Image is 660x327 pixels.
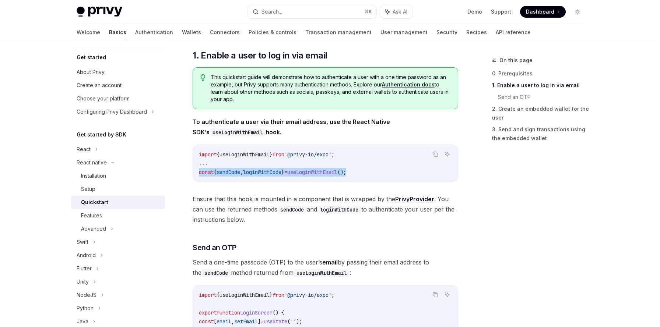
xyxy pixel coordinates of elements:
div: Choose your platform [77,94,130,103]
strong: email [322,259,338,266]
span: , [231,318,234,325]
span: '@privy-io/expo' [284,151,331,158]
span: import [199,151,217,158]
a: Recipes [466,24,487,41]
span: '' [290,318,296,325]
span: const [199,318,214,325]
a: 3. Send and sign transactions using the embedded wallet [492,124,589,144]
a: 2. Create an embedded wallet for the user [492,103,589,124]
div: Quickstart [81,198,108,207]
div: Configuring Privy Dashboard [77,107,147,116]
code: sendCode [201,269,231,277]
span: 1. Enable a user to log in via email [193,50,327,61]
span: Send a one-time passcode (OTP) to the user’s by passing their email address to the method returne... [193,257,458,278]
a: Choose your platform [71,92,165,105]
button: Toggle dark mode [572,6,583,18]
span: ... [199,160,208,167]
h5: Get started [77,53,106,62]
span: Dashboard [526,8,554,15]
span: sendCode [217,169,240,175]
span: } [270,292,273,298]
a: Transaction management [305,24,372,41]
div: Python [77,304,94,313]
span: LoginScreen [240,309,273,316]
span: '@privy-io/expo' [284,292,331,298]
a: Quickstart [71,196,165,209]
div: Swift [77,238,88,246]
span: export [199,309,217,316]
div: Installation [81,171,106,180]
div: Unity [77,277,89,286]
a: Create an account [71,79,165,92]
span: ; [331,151,334,158]
a: Send an OTP [498,91,589,103]
span: ] [258,318,261,325]
button: Ask AI [380,5,412,18]
span: This quickstart guide will demonstrate how to authenticate a user with a one time password as an ... [211,74,450,103]
h5: Get started by SDK [77,130,126,139]
span: email [217,318,231,325]
a: User management [380,24,428,41]
span: function [217,309,240,316]
div: Advanced [81,224,106,233]
a: Authentication [135,24,173,41]
div: Android [77,251,96,260]
div: Flutter [77,264,92,273]
code: sendCode [277,206,307,214]
div: React native [77,158,107,167]
button: Search...⌘K [248,5,376,18]
button: Ask AI [442,149,452,159]
span: useState [264,318,287,325]
span: On this page [499,56,533,65]
a: Support [491,8,511,15]
span: = [284,169,287,175]
span: } [270,151,273,158]
a: API reference [496,24,531,41]
span: Send an OTP [193,242,236,253]
a: Security [436,24,457,41]
div: Java [77,317,88,326]
span: ); [296,318,302,325]
a: Connectors [210,24,240,41]
a: PrivyProvider [395,195,434,203]
span: from [273,292,284,298]
span: } [281,169,284,175]
span: useLoginWithEmail [220,151,270,158]
div: NodeJS [77,291,96,299]
span: { [217,151,220,158]
a: Dashboard [520,6,566,18]
span: const [199,169,214,175]
a: Basics [109,24,126,41]
a: About Privy [71,65,165,79]
strong: To authenticate a user via their email address, use the React Native SDK’s hook. [193,118,390,136]
svg: Tip [200,74,206,81]
button: Copy the contents from the code block [431,149,440,159]
a: Installation [71,169,165,182]
span: from [273,151,284,158]
span: ⌘ K [364,9,372,15]
a: Authentication docs [382,81,435,88]
span: setEmail [234,318,258,325]
span: useLoginWithEmail [220,292,270,298]
span: ( [287,318,290,325]
button: Copy the contents from the code block [431,290,440,299]
button: Ask AI [442,290,452,299]
code: useLoginWithEmail [294,269,350,277]
a: Wallets [182,24,201,41]
span: Ask AI [393,8,407,15]
code: loginWithCode [317,206,361,214]
div: About Privy [77,68,105,77]
div: Setup [81,185,95,193]
span: { [214,169,217,175]
span: useLoginWithEmail [287,169,337,175]
a: 0. Prerequisites [492,68,589,79]
a: 1. Enable a user to log in via email [492,79,589,91]
a: Welcome [77,24,100,41]
span: , [240,169,243,175]
a: Demo [467,8,482,15]
span: () { [273,309,284,316]
span: loginWithCode [243,169,281,175]
div: React [77,145,91,154]
span: ; [331,292,334,298]
span: [ [214,318,217,325]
